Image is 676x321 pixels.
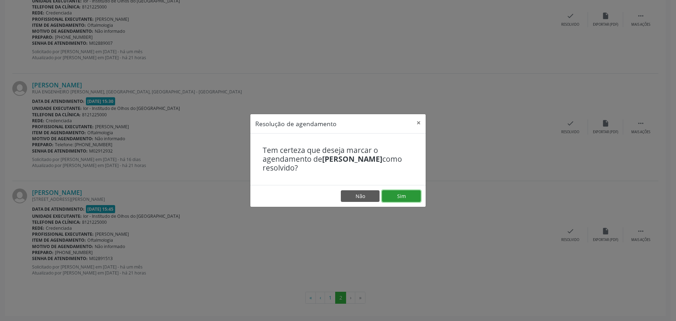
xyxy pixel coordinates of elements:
h5: Resolução de agendamento [255,119,337,128]
button: Sim [382,190,421,202]
b: [PERSON_NAME] [322,154,382,164]
button: Não [341,190,380,202]
button: Close [412,114,426,131]
h4: Tem certeza que deseja marcar o agendamento de como resolvido? [263,146,413,173]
